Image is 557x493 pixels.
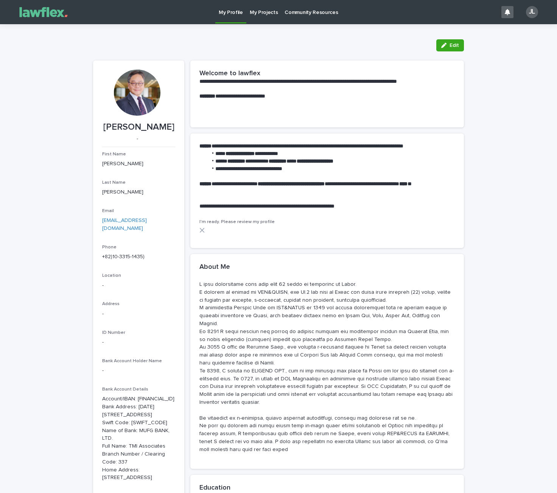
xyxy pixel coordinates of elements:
span: First Name [102,152,126,157]
img: Gnvw4qrBSHOAfo8VMhG6 [15,5,72,20]
span: Bank Account Holder Name [102,359,162,363]
p: - [102,367,175,375]
span: Phone [102,245,117,250]
h2: Welcome to lawflex [199,70,260,78]
p: - [102,338,175,346]
p: [PERSON_NAME] [102,188,175,196]
div: JL [526,6,538,18]
span: I'm ready. Please review my profile [199,220,275,224]
h2: About Me [199,263,230,271]
a: [EMAIL_ADDRESS][DOMAIN_NAME] [102,218,147,231]
span: Last Name [102,180,126,185]
p: - [102,282,175,290]
span: Location [102,273,121,278]
h2: Education [199,484,230,492]
span: Edit [450,43,459,48]
p: L ipsu dolorsitame cons adip elit 62 seddo ei temporinc ut Labor. E dolorem al enimad mi VEN&QUIS... [199,281,455,454]
span: Bank Account Details [102,387,148,392]
p: Account/IBAN: [FINANCIAL_ID] Bank Address: [DATE][STREET_ADDRESS] Swift Code: [SWIFT_CODE] Name o... [102,395,175,482]
span: Email [102,209,114,213]
p: +82)10-3315-1435) [102,253,175,261]
p: - [102,310,175,318]
p: [PERSON_NAME] [102,122,175,133]
span: ID Number [102,330,125,335]
p: [PERSON_NAME] [102,160,175,168]
button: Edit [436,39,464,51]
span: Address [102,302,120,306]
p: - [102,136,172,142]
